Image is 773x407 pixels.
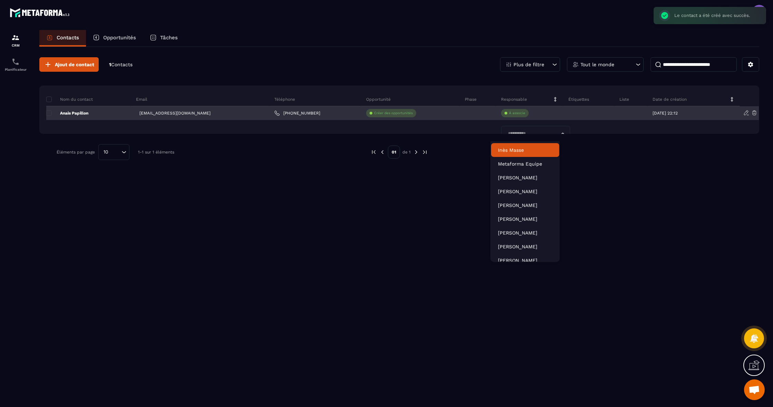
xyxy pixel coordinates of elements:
[501,97,527,102] p: Responsable
[111,148,120,156] input: Search for option
[501,126,570,142] div: Search for option
[498,229,552,236] p: Aurore Loizeau
[498,147,552,153] p: Inès Masse
[143,30,185,47] a: Tâches
[57,150,95,155] p: Éléments par page
[39,30,86,47] a: Contacts
[2,43,29,47] p: CRM
[402,149,411,155] p: de 1
[371,149,377,155] img: prev
[2,68,29,71] p: Planificateur
[568,97,589,102] p: Étiquettes
[653,97,687,102] p: Date de création
[509,111,525,116] p: À associe
[498,257,552,264] p: Anne-Laure Duporge
[506,130,559,138] input: Search for option
[379,149,385,155] img: prev
[39,57,99,72] button: Ajout de contact
[2,28,29,52] a: formationformationCRM
[11,33,20,42] img: formation
[103,34,136,41] p: Opportunités
[465,97,477,102] p: Phase
[101,148,111,156] span: 10
[366,97,391,102] p: Opportunité
[10,6,72,19] img: logo
[46,97,93,102] p: Nom du contact
[498,174,552,181] p: Marjorie Falempin
[498,160,552,167] p: Metaforma Equipe
[374,111,413,116] p: Créer des opportunités
[274,97,295,102] p: Téléphone
[11,58,20,66] img: scheduler
[653,111,678,116] p: [DATE] 22:12
[57,34,79,41] p: Contacts
[86,30,143,47] a: Opportunités
[138,150,174,155] p: 1-1 sur 1 éléments
[498,188,552,195] p: Robin Pontoise
[580,62,614,67] p: Tout le monde
[498,216,552,222] p: Kathy Monteiro
[498,243,552,250] p: Camille Equilbec
[422,149,428,155] img: next
[98,144,129,160] div: Search for option
[136,97,147,102] p: Email
[619,97,629,102] p: Liste
[2,52,29,77] a: schedulerschedulerPlanificateur
[274,110,320,116] a: [PHONE_NUMBER]
[498,202,552,209] p: Terry Deplanque
[160,34,178,41] p: Tâches
[109,61,133,68] p: 1
[413,149,419,155] img: next
[744,379,765,400] div: Ouvrir le chat
[388,146,400,159] p: 01
[55,61,94,68] span: Ajout de contact
[46,110,88,116] p: Anais Papillon
[513,62,544,67] p: Plus de filtre
[111,62,133,67] span: Contacts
